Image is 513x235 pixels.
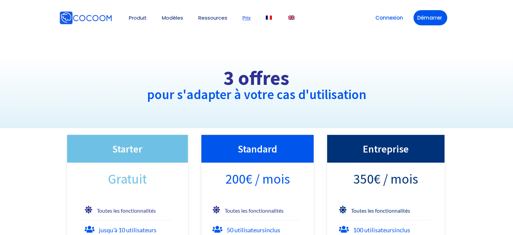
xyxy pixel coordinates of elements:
[59,11,112,25] img: Cocoom
[266,16,272,20] img: Français
[243,15,251,20] a: Prix
[225,207,284,214] b: Toutes les fonctionnalités
[198,15,227,20] a: Ressources
[108,173,147,184] span: Gratuit
[227,226,280,234] font: 50 utilisateurs
[372,10,407,25] a: Connexion
[351,207,410,214] b: Toutes les fonctionnalités
[74,142,181,156] h3: Starter
[288,16,294,20] img: Anglais
[334,142,438,156] h3: Entreprise
[265,226,280,234] b: inclus
[208,142,307,156] h3: Standard
[225,173,290,184] span: 200€ / mois
[414,10,447,25] a: Démarrer
[97,207,156,214] b: Toutes les fonctionnalités
[353,173,418,184] span: 350€ / mois
[99,226,156,234] font: jusqu'à 10 utilisateurs
[162,15,183,20] a: Modèles
[129,15,147,20] a: Produit
[395,226,410,234] b: inclus
[353,226,410,234] font: 100 utilisateurs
